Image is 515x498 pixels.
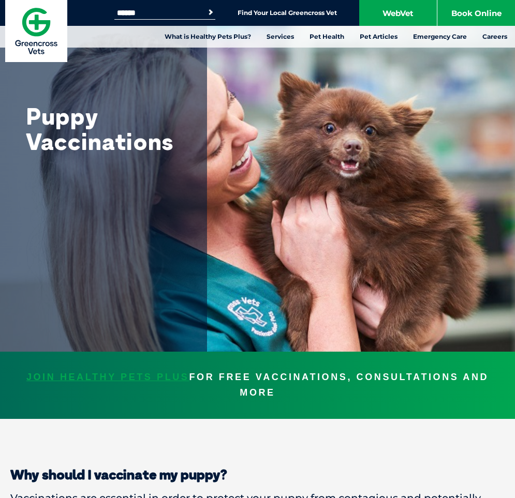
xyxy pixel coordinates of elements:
a: What is Healthy Pets Plus? [157,26,259,48]
span: JOIN HEALTHY PETS PLUS [26,370,189,385]
strong: Why should I vaccinate my puppy? [10,466,227,483]
a: Emergency Care [405,26,475,48]
a: Careers [475,26,515,48]
a: Pet Health [302,26,352,48]
h1: Puppy Vaccinations [26,103,181,154]
p: FOR FREE VACCINATIONS, CONSULTATIONS AND MORE [10,370,505,401]
button: Search [205,7,216,18]
a: JOIN HEALTHY PETS PLUS [26,372,189,382]
a: Services [259,26,302,48]
a: Find Your Local Greencross Vet [238,9,337,17]
a: Pet Articles [352,26,405,48]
